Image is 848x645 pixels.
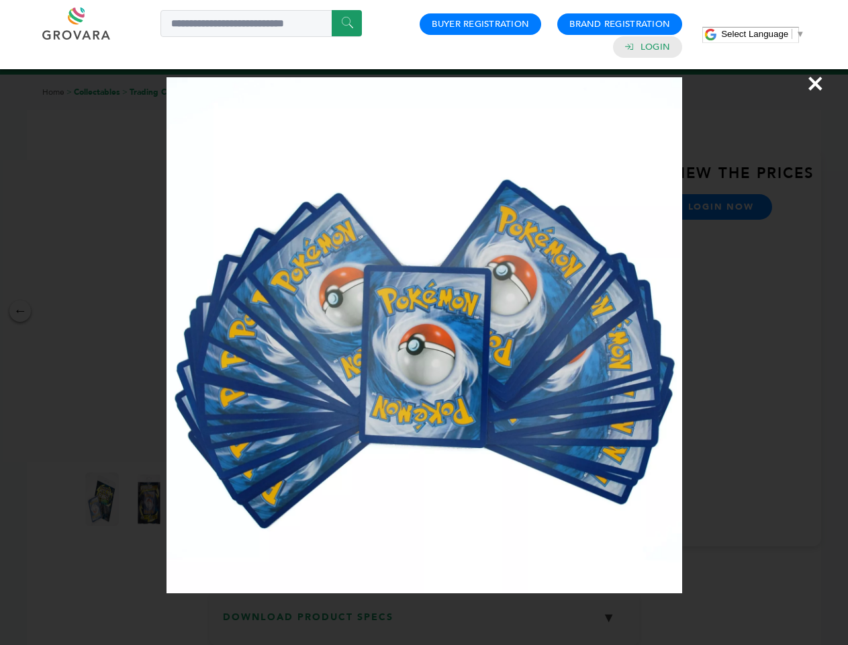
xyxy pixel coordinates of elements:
[569,18,670,30] a: Brand Registration
[796,29,804,39] span: ▼
[167,77,682,593] img: Image Preview
[641,41,670,53] a: Login
[721,29,804,39] a: Select Language​
[721,29,788,39] span: Select Language
[806,64,825,102] span: ×
[160,10,362,37] input: Search a product or brand...
[432,18,529,30] a: Buyer Registration
[792,29,792,39] span: ​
